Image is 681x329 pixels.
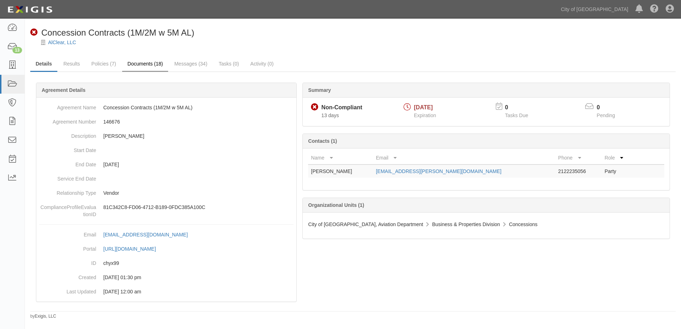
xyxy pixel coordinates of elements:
div: Concession Contracts (1M/2M w 5M AL) [30,27,194,39]
dd: [DATE] 12:00 am [39,284,293,299]
span: [DATE] [414,104,433,110]
dd: 146676 [39,115,293,129]
img: logo-5460c22ac91f19d4615b14bd174203de0afe785f0fc80cf4dbbc73dc1793850b.png [5,3,54,16]
i: Non-Compliant [30,29,38,36]
b: Agreement Details [42,87,85,93]
th: Phone [555,151,602,164]
dd: chyx99 [39,256,293,270]
small: by [30,313,56,319]
i: Non-Compliant [311,104,318,111]
span: Pending [597,113,615,118]
td: [PERSON_NAME] [308,164,373,178]
p: 0 [505,104,537,112]
a: Messages (34) [169,57,213,71]
a: [URL][DOMAIN_NAME] [103,246,164,252]
a: Exigis, LLC [35,314,56,319]
dt: Last Updated [39,284,96,295]
a: Documents (18) [122,57,168,72]
dd: Vendor [39,186,293,200]
a: City of [GEOGRAPHIC_DATA] [557,2,632,16]
td: 2122235056 [555,164,602,178]
dt: Created [39,270,96,281]
p: 0 [597,104,624,112]
span: Since 10/01/2025 [321,113,339,118]
span: Concessions [509,221,537,227]
dt: Agreement Name [39,100,96,111]
a: Policies (7) [86,57,121,71]
dt: Email [39,228,96,238]
p: 81C342C8-FD06-4712-B189-0FDC385A100C [103,204,293,211]
span: Concession Contracts (1M/2M w 5M AL) [41,28,194,37]
a: Results [58,57,85,71]
a: Tasks (0) [213,57,244,71]
td: Party [602,164,636,178]
dt: Portal [39,242,96,252]
th: Role [602,151,636,164]
span: Business & Properties Division [432,221,500,227]
dd: [DATE] [39,157,293,172]
dt: Service End Date [39,172,96,182]
span: Expiration [414,113,436,118]
a: [EMAIL_ADDRESS][PERSON_NAME][DOMAIN_NAME] [376,168,501,174]
th: Name [308,151,373,164]
span: City of [GEOGRAPHIC_DATA], Aviation Department [308,221,423,227]
a: Details [30,57,57,72]
div: Non-Compliant [321,104,362,112]
b: Organizational Units (1) [308,202,364,208]
b: Summary [308,87,331,93]
dt: ID [39,256,96,267]
a: [EMAIL_ADDRESS][DOMAIN_NAME] [103,232,196,237]
dt: Relationship Type [39,186,96,197]
dd: Concession Contracts (1M/2M w 5M AL) [39,100,293,115]
dt: Description [39,129,96,140]
dt: Start Date [39,143,96,154]
a: Activity (0) [245,57,279,71]
div: 13 [12,47,22,53]
i: Help Center - Complianz [650,5,659,14]
dd: [DATE] 01:30 pm [39,270,293,284]
dt: End Date [39,157,96,168]
p: [PERSON_NAME] [103,132,293,140]
th: Email [373,151,555,164]
span: Tasks Due [505,113,528,118]
a: AlClear, LLC [48,40,76,45]
b: Contacts (1) [308,138,337,144]
div: [EMAIL_ADDRESS][DOMAIN_NAME] [103,231,188,238]
dt: ComplianceProfileEvaluationID [39,200,96,218]
dt: Agreement Number [39,115,96,125]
